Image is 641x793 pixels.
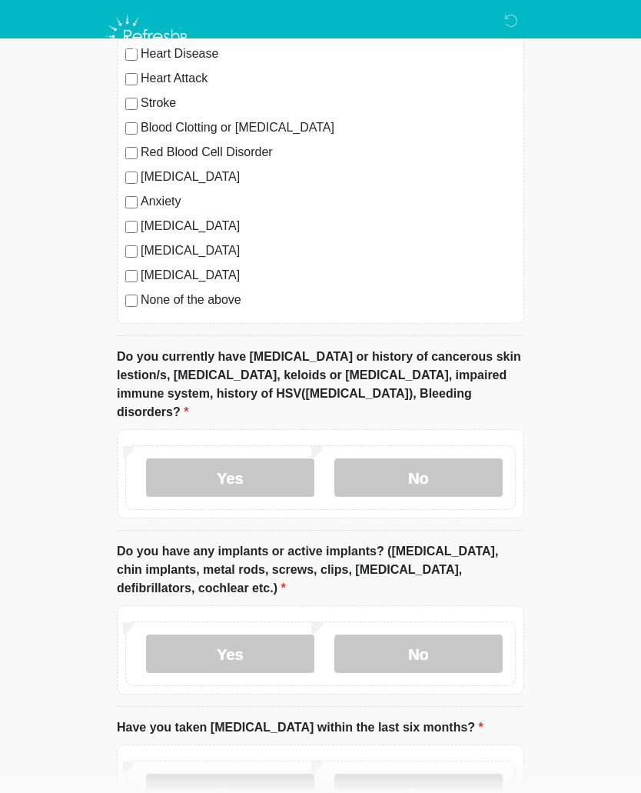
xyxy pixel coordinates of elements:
[125,197,138,209] input: Anxiety
[141,267,516,285] label: [MEDICAL_DATA]
[125,98,138,111] input: Stroke
[141,193,516,212] label: Anxiety
[125,295,138,308] input: None of the above
[141,168,516,187] label: [MEDICAL_DATA]
[141,95,516,113] label: Stroke
[125,74,138,86] input: Heart Attack
[334,459,503,498] label: No
[141,242,516,261] label: [MEDICAL_DATA]
[125,148,138,160] input: Red Blood Cell Disorder
[117,719,483,738] label: Have you taken [MEDICAL_DATA] within the last six months?
[125,172,138,185] input: [MEDICAL_DATA]
[117,348,524,422] label: Do you currently have [MEDICAL_DATA] or history of cancerous skin lestion/s, [MEDICAL_DATA], kelo...
[125,271,138,283] input: [MEDICAL_DATA]
[146,635,314,674] label: Yes
[125,246,138,258] input: [MEDICAL_DATA]
[141,119,516,138] label: Blood Clotting or [MEDICAL_DATA]
[334,635,503,674] label: No
[141,218,516,236] label: [MEDICAL_DATA]
[146,459,314,498] label: Yes
[117,543,524,598] label: Do you have any implants or active implants? ([MEDICAL_DATA], chin implants, metal rods, screws, ...
[125,123,138,135] input: Blood Clotting or [MEDICAL_DATA]
[141,292,516,310] label: None of the above
[141,144,516,162] label: Red Blood Cell Disorder
[101,12,194,62] img: Refresh RX Logo
[125,222,138,234] input: [MEDICAL_DATA]
[141,70,516,88] label: Heart Attack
